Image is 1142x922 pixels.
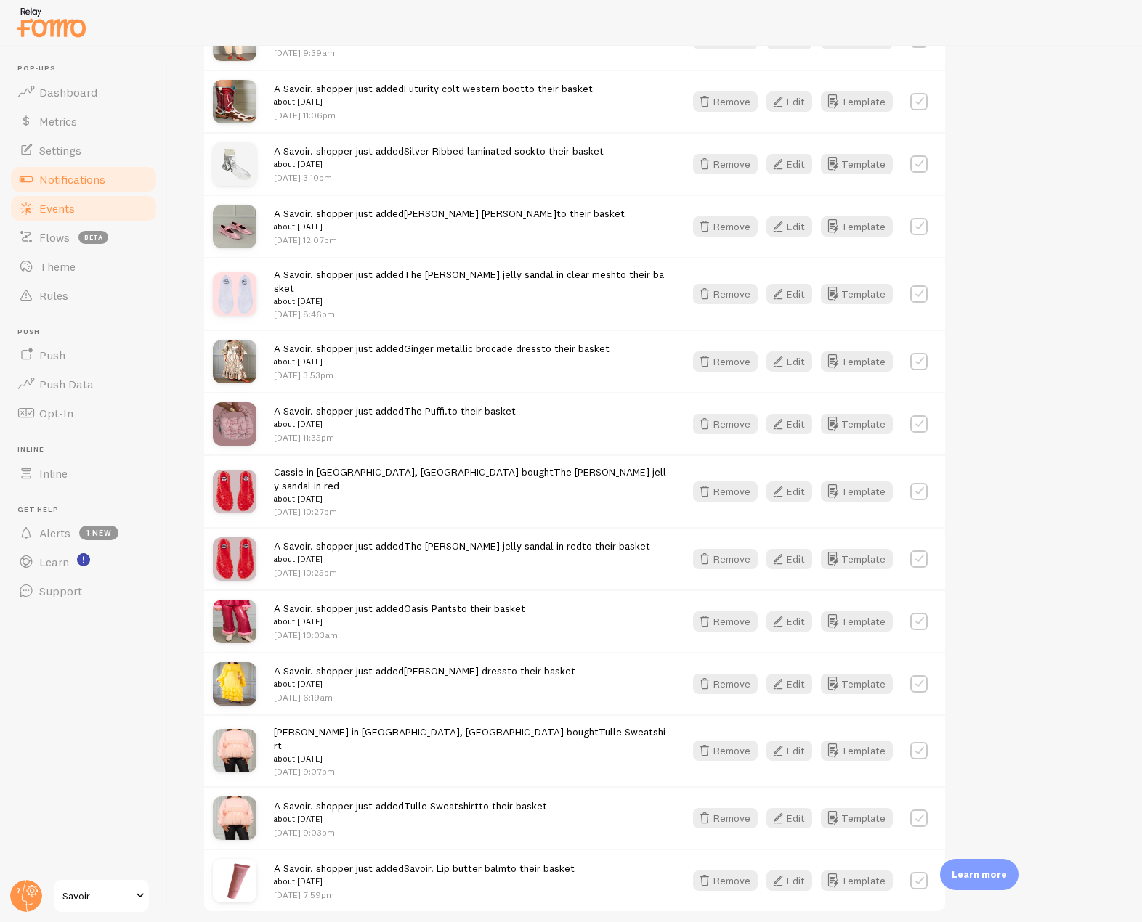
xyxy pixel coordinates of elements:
button: Remove [693,414,758,434]
button: Template [821,154,893,174]
button: Template [821,808,893,828]
span: Dashboard [39,85,97,99]
small: about [DATE] [274,677,575,690]
button: Remove [693,741,758,761]
a: Edit [766,91,821,112]
button: Remove [693,481,758,502]
a: Template [821,284,893,304]
span: Cassie in [GEOGRAPHIC_DATA], [GEOGRAPHIC_DATA] bought [274,465,667,506]
small: about [DATE] [274,417,516,431]
button: Edit [766,808,812,828]
a: Push Data [9,370,158,399]
p: [DATE] 9:39am [274,46,615,59]
span: A Savoir. shopper just added to their basket [274,862,575,889]
a: Opt-In [9,399,158,428]
a: Edit [766,481,821,502]
button: Template [821,351,893,372]
span: A Savoir. shopper just added to their basket [274,144,604,171]
img: IMG_4455.jpg [213,859,256,902]
a: Template [821,414,893,434]
img: 04_28_savoir_catalog-52.jpg [213,662,256,706]
p: [DATE] 3:53pm [274,369,610,381]
button: Remove [693,549,758,569]
p: [DATE] 7:59pm [274,889,575,901]
span: Push [17,327,158,337]
span: A Savoir. shopper just added to their basket [274,82,593,109]
span: Pop-ups [17,64,158,73]
a: Edit [766,741,821,761]
span: Settings [39,143,81,158]
button: Edit [766,674,812,694]
div: Learn more [940,859,1019,890]
a: Edit [766,351,821,372]
a: [PERSON_NAME] dress [404,664,507,677]
a: Oasis Pants [404,602,457,615]
a: Edit [766,549,821,569]
span: A Savoir. shopper just added to their basket [274,207,625,234]
button: Remove [693,154,758,174]
a: Edit [766,154,821,174]
a: Flows beta [9,223,158,252]
button: Remove [693,91,758,112]
a: Theme [9,252,158,281]
button: Edit [766,351,812,372]
a: Events [9,194,158,223]
span: Metrics [39,114,77,128]
small: about [DATE] [274,812,547,825]
img: 13C5D1C7-C5AB-4639-B0C0-1A8051D00BEF.png [213,80,256,123]
span: Theme [39,259,76,274]
a: Edit [766,808,821,828]
button: Edit [766,414,812,434]
img: 798328FD-DAF4-4D33-B235-1942E44B961C_small.png [213,729,256,772]
a: Tulle Sweatshirt [274,725,665,752]
img: 798328FD-DAF4-4D33-B235-1942E44B961C.png [213,796,256,840]
a: Metrics [9,107,158,136]
p: [DATE] 11:06pm [274,109,593,121]
a: Notifications [9,165,158,194]
button: Edit [766,154,812,174]
span: Notifications [39,172,105,187]
button: Template [821,216,893,237]
small: about [DATE] [274,752,667,765]
small: about [DATE] [274,492,667,505]
button: Template [821,611,893,632]
span: Alerts [39,526,70,540]
span: A Savoir. shopper just added to their basket [274,664,575,691]
button: Remove [693,351,758,372]
button: Edit [766,216,812,237]
img: 08_13_Savoir_catalogue-413.jpg [213,600,256,643]
a: Learn [9,547,158,576]
button: Edit [766,741,812,761]
a: Template [821,674,893,694]
a: Edit [766,414,821,434]
span: A Savoir. shopper just added to their basket [274,799,547,826]
img: 04_28_savoir_catalog-46.jpg [213,340,256,383]
a: The Puffi. [404,404,448,417]
button: Template [821,481,893,502]
p: [DATE] 8:46pm [274,308,667,320]
a: Inline [9,459,158,488]
img: DF63AFC7-D847-441A-9A5A-8C1123E9A7F6.png [213,205,256,248]
span: A Savoir. shopper just added to their basket [274,602,525,629]
button: Template [821,549,893,569]
a: [PERSON_NAME] [PERSON_NAME] [404,207,556,220]
span: A Savoir. shopper just added to their basket [274,404,516,431]
a: Edit [766,674,821,694]
span: Flows [39,230,70,245]
svg: <p>Watch New Feature Tutorials!</p> [77,553,90,566]
a: Savoir. Lip butter balm [404,862,506,875]
a: The [PERSON_NAME] jelly sandal in red [404,539,582,552]
a: Dashboard [9,78,158,107]
small: about [DATE] [274,95,593,108]
a: Edit [766,216,821,237]
button: Template [821,741,893,761]
p: [DATE] 3:10pm [274,171,604,184]
a: Template [821,91,893,112]
button: Edit [766,481,812,502]
span: Push Data [39,377,94,391]
p: [DATE] 10:27pm [274,505,667,518]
